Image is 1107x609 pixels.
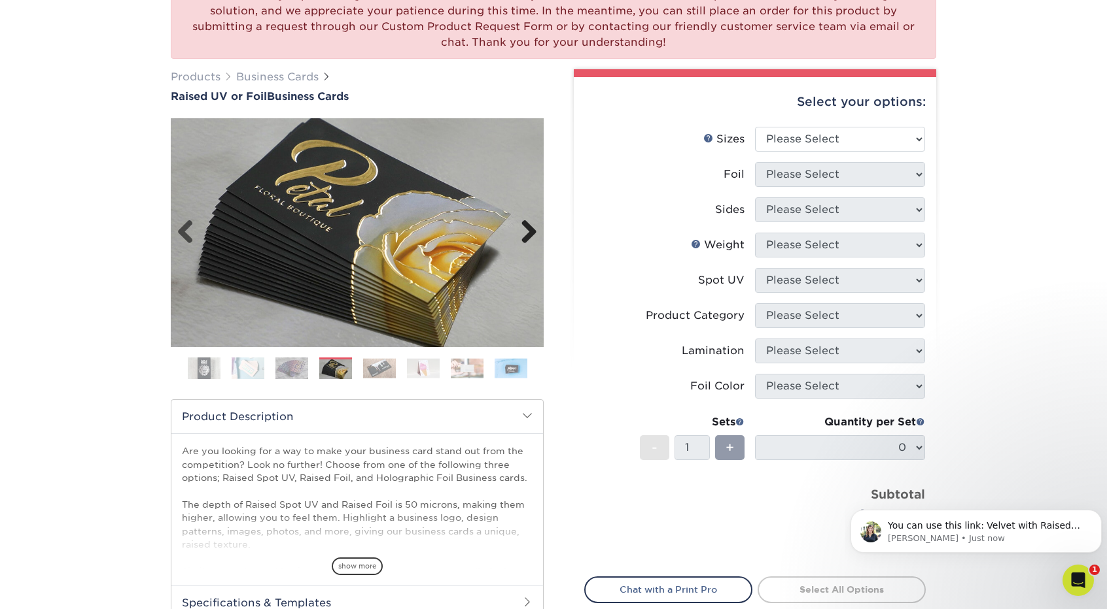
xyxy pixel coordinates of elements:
[703,131,745,147] div: Sizes
[495,358,527,378] img: Business Cards 08
[765,503,925,535] div: $0.00
[584,576,752,602] a: Chat with a Print Pro
[682,343,745,359] div: Lamination
[646,308,745,323] div: Product Category
[726,438,734,457] span: +
[319,358,352,381] img: Business Cards 04
[236,71,319,83] a: Business Cards
[1063,565,1094,596] iframe: Intercom live chat
[171,71,220,83] a: Products
[171,90,544,103] a: Raised UV or FoilBusiness Cards
[1089,565,1100,575] span: 1
[845,482,1107,574] iframe: Intercom notifications message
[275,357,308,380] img: Business Cards 03
[691,237,745,253] div: Weight
[188,352,220,385] img: Business Cards 01
[724,167,745,182] div: Foil
[584,77,926,127] div: Select your options:
[171,90,544,103] h1: Business Cards
[171,104,544,361] img: Raised UV or Foil 04
[758,576,926,602] a: Select All Options
[332,557,383,575] span: show more
[232,357,264,380] img: Business Cards 02
[171,400,543,433] h2: Product Description
[363,358,396,378] img: Business Cards 05
[690,378,745,394] div: Foil Color
[407,358,440,378] img: Business Cards 06
[171,90,267,103] span: Raised UV or Foil
[715,202,745,218] div: Sides
[755,414,925,430] div: Quantity per Set
[698,272,745,288] div: Spot UV
[451,358,483,378] img: Business Cards 07
[652,438,658,457] span: -
[640,414,745,430] div: Sets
